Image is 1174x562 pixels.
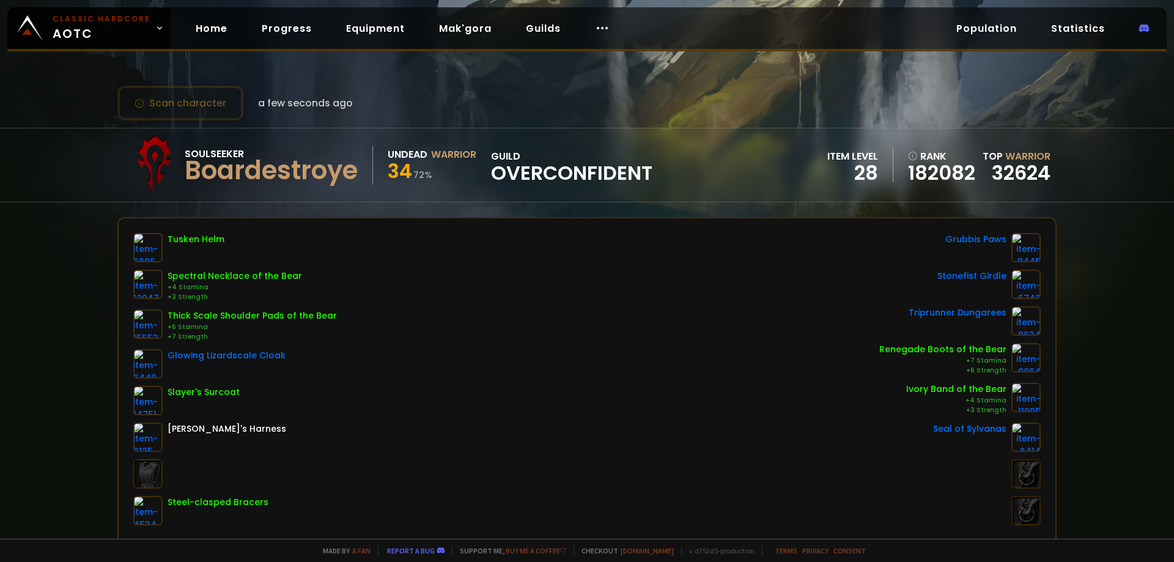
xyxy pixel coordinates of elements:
[516,16,570,41] a: Guilds
[574,546,674,555] span: Checkout
[506,546,566,555] a: Buy me a coffee
[827,164,878,182] div: 28
[621,546,674,555] a: [DOMAIN_NAME]
[491,164,652,182] span: Overconfident
[1005,149,1050,163] span: Warrior
[937,270,1006,283] div: Stonefist Girdle
[992,159,1050,187] a: 32624
[133,496,163,525] img: item-4534
[908,149,975,164] div: rank
[879,366,1006,375] div: +6 Strength
[133,423,163,452] img: item-6125
[168,270,302,283] div: Spectral Necklace of the Bear
[1011,423,1041,452] img: item-6414
[833,546,866,555] a: Consent
[775,546,797,555] a: Terms
[827,149,878,164] div: item level
[909,306,1006,319] div: Triprunner Dungarees
[168,283,302,292] div: +4 Stamina
[906,405,1006,415] div: +3 Strength
[53,13,150,43] span: AOTC
[258,95,353,111] span: a few seconds ago
[133,386,163,415] img: item-14751
[681,546,755,555] span: v. d752d5 - production
[879,356,1006,366] div: +7 Stamina
[336,16,415,41] a: Equipment
[168,292,302,302] div: +3 Strength
[387,546,435,555] a: Report a bug
[1011,343,1041,372] img: item-9864
[1011,270,1041,299] img: item-6742
[945,233,1006,246] div: Grubbis Paws
[491,149,652,182] div: guild
[1011,233,1041,262] img: item-9445
[1011,383,1041,412] img: item-11995
[802,546,829,555] a: Privacy
[933,423,1006,435] div: Seal of Sylvanas
[983,149,1050,164] div: Top
[53,13,150,24] small: Classic Hardcore
[168,332,337,342] div: +7 Strength
[452,546,566,555] span: Support me,
[906,383,1006,396] div: Ivory Band of the Bear
[947,16,1027,41] a: Population
[168,423,286,435] div: [PERSON_NAME]'s Harness
[133,349,163,379] img: item-6449
[168,496,268,509] div: Steel-clasped Bracers
[168,349,286,362] div: Glowing Lizardscale Cloak
[252,16,322,41] a: Progress
[133,233,163,262] img: item-6686
[185,146,358,161] div: Soulseeker
[908,164,975,182] a: 182082
[388,157,412,185] span: 34
[168,309,337,322] div: Thick Scale Shoulder Pads of the Bear
[413,169,432,181] small: 72 %
[906,396,1006,405] div: +4 Stamina
[316,546,371,555] span: Made by
[117,86,243,120] button: Scan character
[185,161,358,180] div: Boardestroye
[168,386,240,399] div: Slayer's Surcoat
[186,16,237,41] a: Home
[168,233,224,246] div: Tusken Helm
[388,147,427,162] div: Undead
[431,147,476,162] div: Warrior
[168,322,337,332] div: +6 Stamina
[133,309,163,339] img: item-15553
[7,7,171,49] a: Classic HardcoreAOTC
[1011,306,1041,336] img: item-9624
[352,546,371,555] a: a fan
[133,270,163,299] img: item-12047
[1041,16,1115,41] a: Statistics
[879,343,1006,356] div: Renegade Boots of the Bear
[429,16,501,41] a: Mak'gora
